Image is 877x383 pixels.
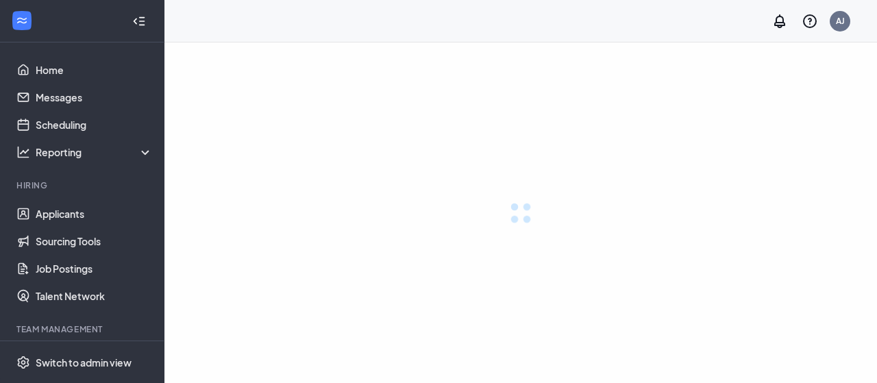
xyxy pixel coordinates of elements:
svg: Collapse [132,14,146,28]
div: Switch to admin view [36,356,132,369]
a: Scheduling [36,111,153,138]
svg: Notifications [771,13,788,29]
a: Applicants [36,200,153,227]
svg: QuestionInfo [802,13,818,29]
div: Hiring [16,180,150,191]
a: Sourcing Tools [36,227,153,255]
a: Home [36,56,153,84]
a: Messages [36,84,153,111]
div: Reporting [36,145,153,159]
div: Team Management [16,323,150,335]
a: Talent Network [36,282,153,310]
svg: WorkstreamLogo [15,14,29,27]
div: AJ [836,15,845,27]
a: Job Postings [36,255,153,282]
svg: Settings [16,356,30,369]
svg: Analysis [16,145,30,159]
